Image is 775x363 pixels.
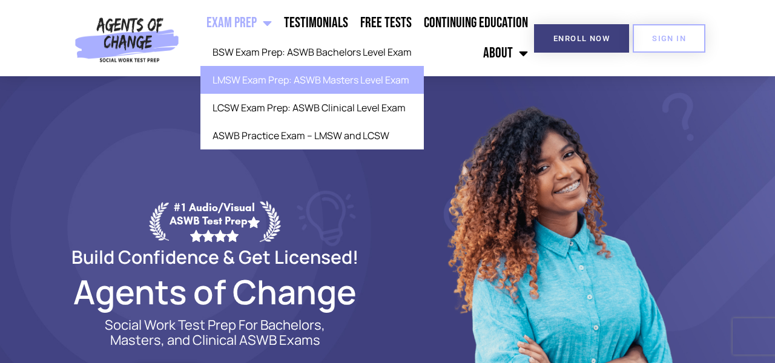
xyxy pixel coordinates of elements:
span: Enroll Now [553,34,610,42]
p: Social Work Test Prep For Bachelors, Masters, and Clinical ASWB Exams [91,318,339,348]
ul: Exam Prep [200,38,424,149]
nav: Menu [184,8,534,68]
a: ASWB Practice Exam – LMSW and LCSW [200,122,424,149]
a: Testimonials [278,8,354,38]
a: Exam Prep [200,8,278,38]
a: Continuing Education [418,8,534,38]
a: Free Tests [354,8,418,38]
a: SIGN IN [633,24,705,53]
a: Enroll Now [534,24,629,53]
a: BSW Exam Prep: ASWB Bachelors Level Exam [200,38,424,66]
a: About [477,38,534,68]
a: LMSW Exam Prep: ASWB Masters Level Exam [200,66,424,94]
span: SIGN IN [652,34,686,42]
h2: Build Confidence & Get Licensed! [42,248,387,266]
div: #1 Audio/Visual ASWB Test Prep [169,201,260,241]
h2: Agents of Change [42,278,387,306]
a: LCSW Exam Prep: ASWB Clinical Level Exam [200,94,424,122]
